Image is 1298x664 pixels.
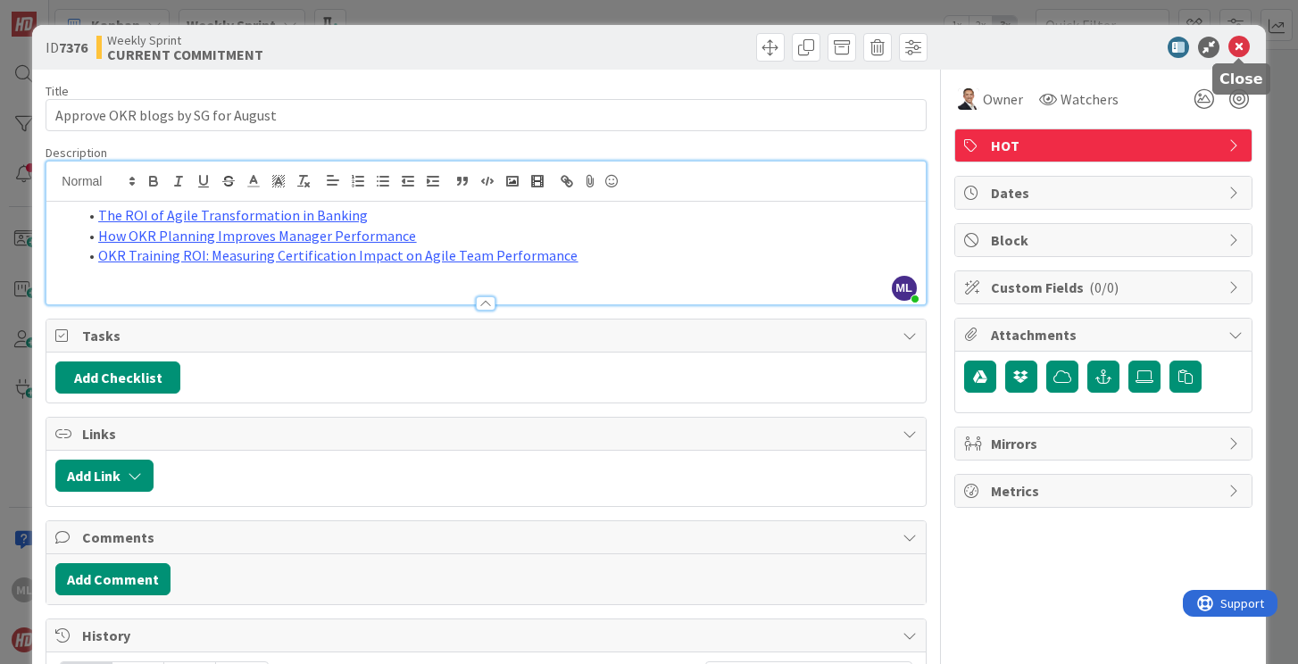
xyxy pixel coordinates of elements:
button: Add Comment [55,563,171,595]
span: Mirrors [991,433,1219,454]
span: Links [82,423,893,444]
span: Watchers [1061,88,1119,110]
span: HOT [991,135,1219,156]
h5: Close [1219,71,1263,87]
a: The ROI of Agile Transformation in Banking [98,206,368,224]
img: SL [958,88,979,110]
span: Custom Fields [991,277,1219,298]
span: Metrics [991,480,1219,502]
input: type card name here... [46,99,926,131]
span: ID [46,37,87,58]
span: ML [892,276,917,301]
b: 7376 [59,38,87,56]
a: OKR Training ROI: Measuring Certification Impact on Agile Team Performance [98,246,578,264]
span: Description [46,145,107,161]
span: Tasks [82,325,893,346]
a: How OKR Planning Improves Manager Performance [98,227,416,245]
b: CURRENT COMMITMENT [107,47,263,62]
span: Attachments [991,324,1219,345]
span: Support [37,3,81,24]
span: Weekly Sprint [107,33,263,47]
span: Owner [983,88,1023,110]
span: History [82,625,893,646]
button: Add Link [55,460,154,492]
span: Comments [82,527,893,548]
button: Add Checklist [55,361,180,394]
span: Block [991,229,1219,251]
label: Title [46,83,69,99]
span: ( 0/0 ) [1089,278,1119,296]
span: Dates [991,182,1219,203]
